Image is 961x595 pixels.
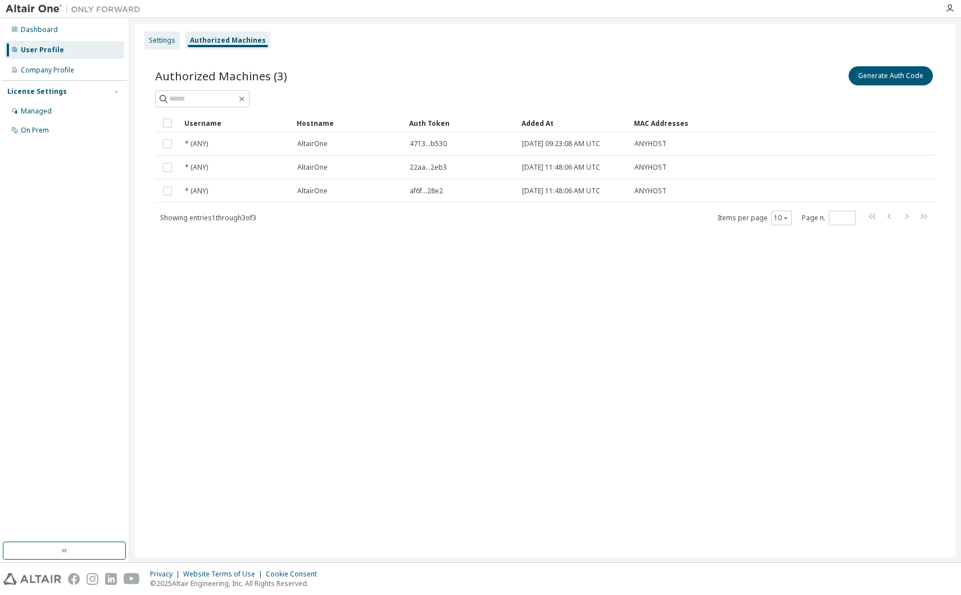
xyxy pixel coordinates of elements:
div: Cookie Consent [266,570,324,579]
span: [DATE] 11:48:06 AM UTC [522,163,600,172]
span: * (ANY) [185,139,208,148]
p: © 2025 Altair Engineering, Inc. All Rights Reserved. [150,579,324,588]
div: Added At [522,114,625,132]
span: * (ANY) [185,163,208,172]
div: Website Terms of Use [183,570,266,579]
span: AltairOne [297,139,328,148]
div: Hostname [297,114,400,132]
button: 10 [774,214,789,222]
img: linkedin.svg [105,573,117,585]
span: Showing entries 1 through 3 of 3 [160,213,256,222]
img: Altair One [6,3,146,15]
div: User Profile [21,46,64,54]
span: ANYHOST [634,163,667,172]
span: Page n. [802,211,856,225]
span: 4713...b530 [410,139,447,148]
div: MAC Addresses [634,114,817,132]
img: instagram.svg [87,573,98,585]
span: AltairOne [297,163,328,172]
div: Settings [149,36,175,45]
div: On Prem [21,126,49,135]
img: youtube.svg [124,573,140,585]
span: ANYHOST [634,187,667,196]
div: Privacy [150,570,183,579]
span: [DATE] 11:48:06 AM UTC [522,187,600,196]
button: Generate Auth Code [849,66,933,85]
img: altair_logo.svg [3,573,61,585]
div: Company Profile [21,66,74,75]
div: Username [184,114,288,132]
div: Managed [21,107,52,116]
div: Authorized Machines [190,36,266,45]
img: facebook.svg [68,573,80,585]
span: [DATE] 09:23:08 AM UTC [522,139,600,148]
span: AltairOne [297,187,328,196]
span: * (ANY) [185,187,208,196]
div: Dashboard [21,25,58,34]
span: Authorized Machines (3) [155,68,287,84]
span: Items per page [718,211,792,225]
span: 22aa...2eb3 [410,163,447,172]
div: License Settings [7,87,67,96]
span: af6f...28e2 [410,187,443,196]
div: Auth Token [409,114,513,132]
span: ANYHOST [634,139,667,148]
